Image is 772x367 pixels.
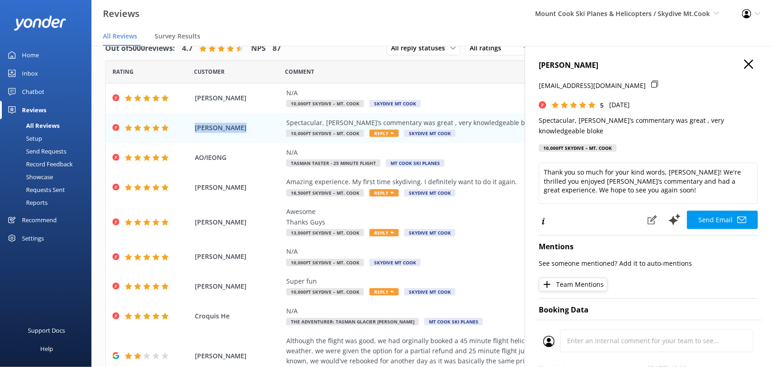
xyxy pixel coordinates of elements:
p: [DATE] [610,100,630,110]
div: Requests Sent [5,183,65,196]
div: N/A [286,148,696,158]
span: Reply [370,229,399,236]
a: Reports [5,196,91,209]
div: Reviews [22,101,46,119]
span: Date [113,67,134,76]
div: Send Requests [5,145,66,158]
div: Spectacular, [PERSON_NAME]’s commentary was great , very knowledgeable bloke [286,118,696,128]
span: 5 [600,101,604,110]
span: Skydive Mt Cook [404,288,456,296]
div: Super fun [286,276,696,286]
button: Close [745,60,754,70]
div: Record Feedback [5,158,73,170]
a: All Reviews [5,119,91,132]
span: Skydive Mt Cook [370,100,421,107]
div: Recommend [22,211,57,229]
button: Team Mentions [539,278,608,291]
div: Awesome Thanks Guys [286,207,696,227]
span: Skydive Mt Cook [404,229,456,236]
span: Reply [370,130,399,137]
h4: Out of 5000 reviews: [105,43,175,55]
div: Home [22,46,39,64]
span: Skydive Mt Cook [404,130,456,137]
span: Skydive Mt Cook [404,189,456,197]
div: N/A [286,88,696,98]
h4: Mentions [539,241,758,253]
span: [PERSON_NAME] [195,252,282,262]
span: Mt Cook Ski Planes [386,159,445,167]
button: Send Email [687,211,758,229]
img: user_profile.svg [543,336,555,347]
div: Inbox [22,64,38,82]
div: 10,000ft Skydive – Mt. Cook [539,144,617,152]
h3: Reviews [103,6,139,21]
a: Showcase [5,170,91,183]
h4: [PERSON_NAME] [539,60,758,71]
div: All Reviews [5,119,59,132]
div: Amazing experience. My first time skydiving. I definitely want to do it again. [286,177,696,187]
div: Support Docs [28,321,65,340]
span: Tasman Taster - 25 minute flight [286,159,381,167]
span: The Adventurer: Tasman Glacier [PERSON_NAME] [286,318,419,325]
span: Mt Cook Ski Planes [424,318,483,325]
span: [PERSON_NAME] [195,182,282,192]
span: [PERSON_NAME] [195,123,282,133]
span: 10,000ft Skydive – Mt. Cook [286,100,364,107]
div: Showcase [5,170,53,183]
span: Date [194,67,225,76]
div: Reports [5,196,48,209]
span: All ratings [470,43,507,53]
div: Settings [22,229,44,247]
h4: NPS [251,43,266,55]
p: Spectacular, [PERSON_NAME]’s commentary was great , very knowledgeable bloke [539,115,758,136]
a: Setup [5,132,91,145]
span: [PERSON_NAME] [195,217,282,227]
div: Chatbot [22,82,44,101]
p: See someone mentioned? Add it to auto-mentions [539,258,758,268]
img: yonder-white-logo.png [14,16,66,31]
div: N/A [286,246,696,257]
h4: 87 [273,43,281,55]
span: Survey Results [155,32,200,41]
span: Croquis He [195,311,282,321]
span: 10,000ft Skydive – Mt. Cook [286,288,364,296]
p: [EMAIL_ADDRESS][DOMAIN_NAME] [539,81,646,91]
span: Skydive Mt Cook [370,259,421,266]
div: Although the flight was good, we had orginally booked a 45 minute flight helicopter and plane wit... [286,336,696,367]
span: 13,000ft Skydive – Mt. Cook [286,229,364,236]
span: 16,500ft Skydive – Mt. Cook [286,189,364,197]
a: Record Feedback [5,158,91,170]
span: [PERSON_NAME] [195,351,282,361]
div: Help [40,340,53,358]
span: AO/IEONG [195,153,282,163]
span: 10,000ft Skydive – Mt. Cook [286,259,364,266]
textarea: Thank you so much for your kind words, [PERSON_NAME]! We're thrilled you enjoyed [PERSON_NAME]’s ... [539,163,758,204]
span: 10,000ft Skydive – Mt. Cook [286,130,364,137]
span: [PERSON_NAME] [195,93,282,103]
div: Setup [5,132,42,145]
span: Question [285,67,314,76]
a: Send Requests [5,145,91,158]
h4: 4.7 [182,43,193,55]
h4: Booking Data [539,304,758,316]
div: N/A [286,306,696,316]
span: All Reviews [103,32,137,41]
span: Reply [370,189,399,197]
a: Requests Sent [5,183,91,196]
span: All reply statuses [391,43,450,53]
span: Mount Cook Ski Planes & Helicopters / Skydive Mt.Cook [536,9,710,18]
span: [PERSON_NAME] [195,281,282,291]
span: Reply [370,288,399,296]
